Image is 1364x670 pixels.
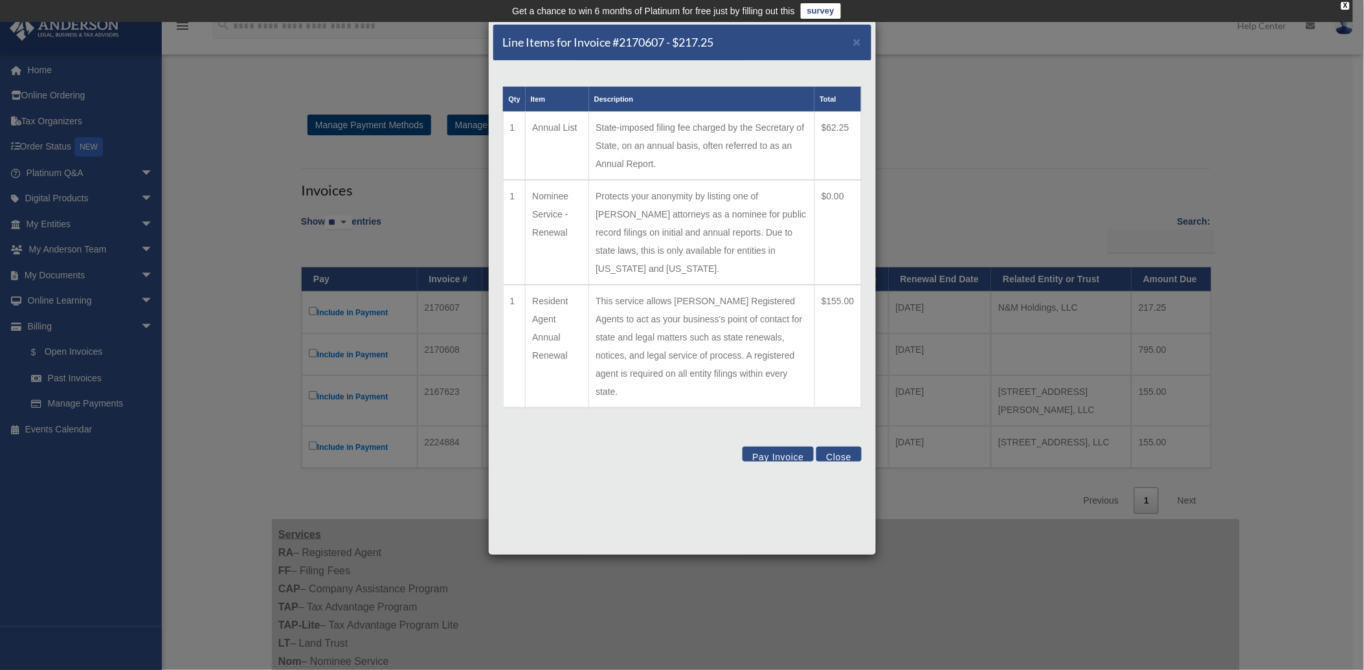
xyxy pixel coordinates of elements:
[743,447,814,462] button: Pay Invoice
[503,285,526,408] td: 1
[526,87,589,112] th: Item
[853,35,862,49] button: Close
[589,112,815,181] td: State-imposed filing fee charged by the Secretary of State, on an annual basis, often referred to...
[801,3,841,19] a: survey
[589,87,815,112] th: Description
[816,447,861,462] button: Close
[526,285,589,408] td: Resident Agent Annual Renewal
[526,112,589,181] td: Annual List
[589,180,815,285] td: Protects your anonymity by listing one of [PERSON_NAME] attorneys as a nominee for public record ...
[814,285,861,408] td: $155.00
[503,180,526,285] td: 1
[814,87,861,112] th: Total
[503,87,526,112] th: Qty
[853,34,862,49] span: ×
[814,112,861,181] td: $62.25
[1341,2,1350,10] div: close
[512,3,795,19] div: Get a chance to win 6 months of Platinum for free just by filling out this
[526,180,589,285] td: Nominee Service - Renewal
[503,34,714,50] h5: Line Items for Invoice #2170607 - $217.25
[814,180,861,285] td: $0.00
[589,285,815,408] td: This service allows [PERSON_NAME] Registered Agents to act as your business's point of contact fo...
[503,112,526,181] td: 1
